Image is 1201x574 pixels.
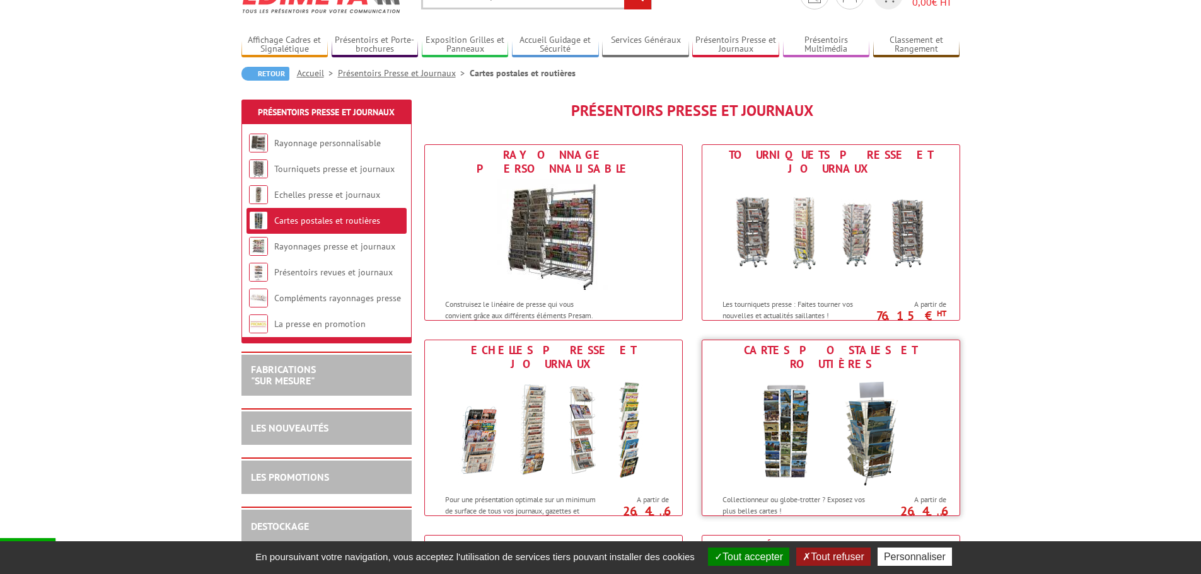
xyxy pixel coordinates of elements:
[274,241,395,252] a: Rayonnages presse et journaux
[428,148,679,176] div: Rayonnage personnalisable
[251,471,329,483] a: LES PROMOTIONS
[783,35,870,55] a: Présentoirs Multimédia
[470,67,576,79] li: Cartes postales et routières
[937,308,946,319] sup: HT
[332,35,419,55] a: Présentoirs et Porte-brochures
[605,495,669,505] span: A partir de
[512,35,599,55] a: Accueil Guidage et Sécurité
[274,163,395,175] a: Tourniquets presse et journaux
[876,312,946,319] p: 76.15 €
[659,511,669,522] sup: HT
[274,189,380,200] a: Echelles presse et journaux
[445,299,601,320] p: Construisez le linéaire de presse qui vous convient grâce aux différents éléments Presam.
[428,539,679,566] div: Rayonnages presse et journaux
[274,267,393,278] a: Présentoirs revues et journaux
[251,520,309,532] a: DESTOCKAGE
[714,179,948,292] img: Tourniquets presse et journaux
[705,539,956,566] div: Présentoirs revues et journaux
[873,35,960,55] a: Classement et Rangement
[249,134,268,152] img: Rayonnage personnalisable
[714,374,948,488] img: Cartes postales et routières
[338,67,470,79] a: Présentoirs Presse et Journaux
[878,548,952,566] button: Personnaliser (fenêtre modale)
[424,103,960,119] h1: Présentoirs Presse et Journaux
[249,237,268,256] img: Rayonnages presse et journaux
[249,289,268,307] img: Compléments rayonnages presse
[241,35,328,55] a: Affichage Cadres et Signalétique
[249,211,268,230] img: Cartes postales et routières
[424,340,683,516] a: Echelles presse et journaux Echelles presse et journaux Pour une présentation optimale sur un min...
[722,494,879,515] p: Collectionneur ou globe-trotter ? Exposez vos plus belles cartes !
[598,507,669,522] p: 26.46 €
[251,363,316,387] a: FABRICATIONS"Sur Mesure"
[249,159,268,178] img: Tourniquets presse et journaux
[497,179,610,292] img: Rayonnage personnalisable
[876,507,946,522] p: 26.46 €
[424,144,683,321] a: Rayonnage personnalisable Rayonnage personnalisable Construisez le linéaire de presse qui vous co...
[796,548,870,566] button: Tout refuser
[722,299,879,320] p: Les tourniquets presse : Faites tourner vos nouvelles et actualités saillantes !
[297,67,338,79] a: Accueil
[882,495,946,505] span: A partir de
[445,494,601,526] p: Pour une présentation optimale sur un minimum de surface de tous vos journaux, gazettes et hebdos !
[705,343,956,371] div: Cartes postales et routières
[274,137,381,149] a: Rayonnage personnalisable
[708,548,789,566] button: Tout accepter
[937,511,946,522] sup: HT
[241,67,289,81] a: Retour
[702,144,960,321] a: Tourniquets presse et journaux Tourniquets presse et journaux Les tourniquets presse : Faites tou...
[274,318,366,330] a: La presse en promotion
[437,374,670,488] img: Echelles presse et journaux
[251,422,328,434] a: LES NOUVEAUTÉS
[249,185,268,204] img: Echelles presse et journaux
[882,299,946,309] span: A partir de
[422,35,509,55] a: Exposition Grilles et Panneaux
[602,35,689,55] a: Services Généraux
[249,551,701,562] span: En poursuivant votre navigation, vous acceptez l'utilisation de services tiers pouvant installer ...
[274,215,380,226] a: Cartes postales et routières
[705,148,956,176] div: Tourniquets presse et journaux
[258,106,395,118] a: Présentoirs Presse et Journaux
[249,263,268,282] img: Présentoirs revues et journaux
[702,340,960,516] a: Cartes postales et routières Cartes postales et routières Collectionneur ou globe-trotter ? Expos...
[692,35,779,55] a: Présentoirs Presse et Journaux
[274,292,401,304] a: Compléments rayonnages presse
[428,343,679,371] div: Echelles presse et journaux
[249,314,268,333] img: La presse en promotion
